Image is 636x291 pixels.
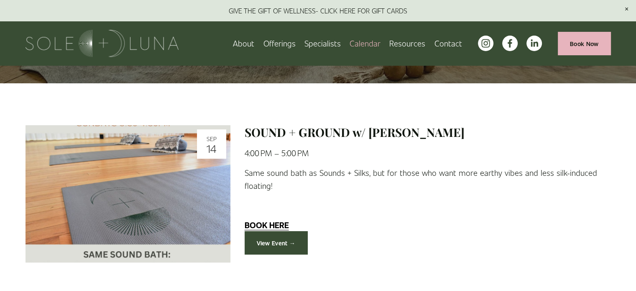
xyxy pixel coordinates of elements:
[199,136,224,142] div: Sep
[350,36,381,51] a: Calendar
[389,37,425,50] span: Resources
[26,30,179,57] img: Sole + Luna
[26,125,230,263] img: SOUND + GROUND w/ Elizabeth Lidov
[478,36,493,51] a: instagram-unauth
[304,36,341,51] a: Specialists
[389,36,425,51] a: folder dropdown
[281,148,309,158] time: 5:00 PM
[245,231,308,254] a: View Event →
[502,36,518,51] a: facebook-unauth
[245,166,611,192] p: Same sound bath as Sounds + Silks, but for those who want more earthy vibes and less silk-induced...
[434,36,462,51] a: Contact
[245,124,465,140] a: SOUND + GROUND w/ [PERSON_NAME]
[526,36,542,51] a: LinkedIn
[199,143,224,154] div: 14
[263,37,295,50] span: Offerings
[245,220,289,230] a: BOOK HERE
[558,32,610,55] a: Book Now
[233,36,254,51] a: About
[245,148,272,158] time: 4:00 PM
[263,36,295,51] a: folder dropdown
[245,219,289,230] strong: BOOK HERE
